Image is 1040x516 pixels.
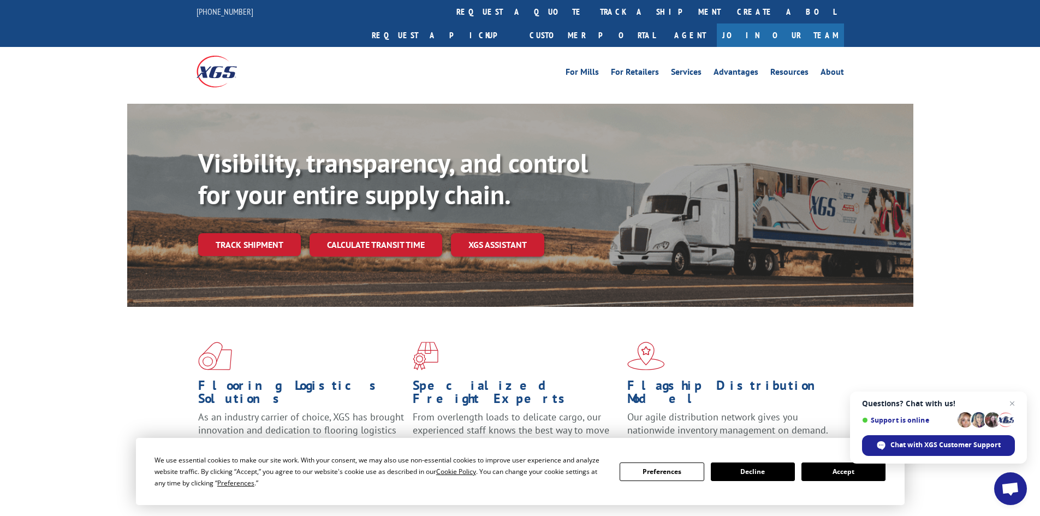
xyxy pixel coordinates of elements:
a: Advantages [714,68,758,80]
div: Chat with XGS Customer Support [862,435,1015,456]
b: Visibility, transparency, and control for your entire supply chain. [198,146,588,211]
a: Agent [663,23,717,47]
img: xgs-icon-focused-on-flooring-red [413,342,438,370]
div: Open chat [994,472,1027,505]
img: xgs-icon-total-supply-chain-intelligence-red [198,342,232,370]
a: For Mills [566,68,599,80]
span: As an industry carrier of choice, XGS has brought innovation and dedication to flooring logistics... [198,411,404,449]
a: [PHONE_NUMBER] [197,6,253,17]
span: Questions? Chat with us! [862,399,1015,408]
button: Accept [801,462,886,481]
a: Track shipment [198,233,301,256]
a: For Retailers [611,68,659,80]
h1: Flagship Distribution Model [627,379,834,411]
span: Cookie Policy [436,467,476,476]
a: Join Our Team [717,23,844,47]
span: Chat with XGS Customer Support [890,440,1001,450]
a: Resources [770,68,809,80]
a: Calculate transit time [310,233,442,257]
h1: Flooring Logistics Solutions [198,379,405,411]
p: From overlength loads to delicate cargo, our experienced staff knows the best way to move your fr... [413,411,619,459]
a: Request a pickup [364,23,521,47]
button: Decline [711,462,795,481]
a: Customer Portal [521,23,663,47]
a: Services [671,68,702,80]
span: Our agile distribution network gives you nationwide inventory management on demand. [627,411,828,436]
a: XGS ASSISTANT [451,233,544,257]
button: Preferences [620,462,704,481]
div: Cookie Consent Prompt [136,438,905,505]
span: Close chat [1006,397,1019,410]
div: We use essential cookies to make our site work. With your consent, we may also use non-essential ... [154,454,607,489]
span: Support is online [862,416,954,424]
span: Preferences [217,478,254,488]
a: About [821,68,844,80]
img: xgs-icon-flagship-distribution-model-red [627,342,665,370]
h1: Specialized Freight Experts [413,379,619,411]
